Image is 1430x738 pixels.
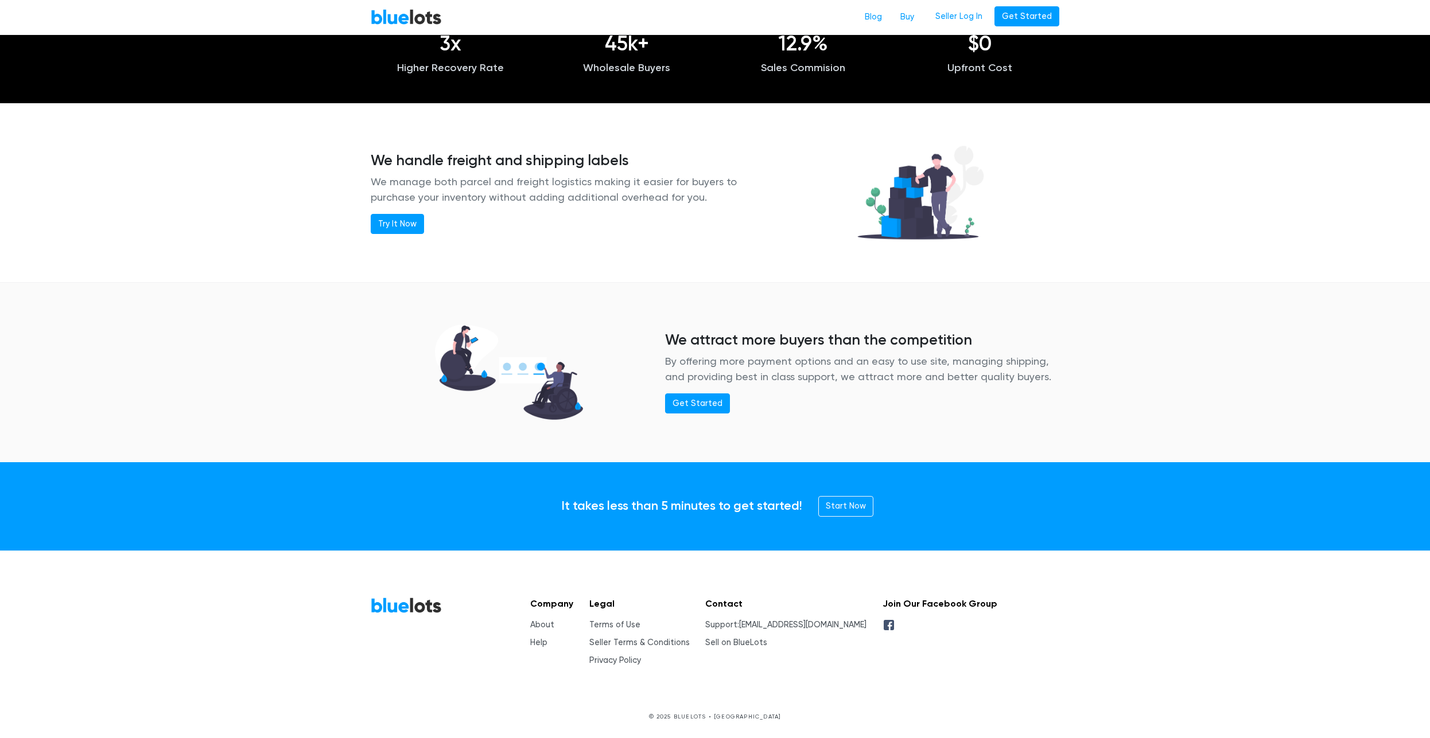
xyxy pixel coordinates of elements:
a: Sell on BlueLots [705,638,767,647]
h1: 3x [371,31,530,56]
a: Seller Log In [928,6,990,27]
p: We manage both parcel and freight logistics making it easier for buyers to purchase your inventor... [371,174,765,205]
h5: Join Our Facebook Group [883,598,997,609]
h1: 12.9% [724,31,883,56]
h5: Company [530,598,573,609]
h3: We handle freight and shipping labels [371,151,765,169]
a: Help [530,638,547,647]
a: Get Started [665,393,730,414]
p: Wholesale Buyers [547,60,707,76]
a: [EMAIL_ADDRESS][DOMAIN_NAME] [739,620,866,630]
h1: $0 [900,31,1060,56]
img: managed_support-386c15411df94918de98056523380e584c29b605ce1dde1c92bb3e90690d2b3d.png [420,315,598,429]
a: Seller Terms & Conditions [589,638,690,647]
a: Blog [856,6,891,28]
a: BlueLots [371,9,442,25]
a: Get Started [994,6,1059,27]
h5: Legal [589,598,690,609]
p: By offering more payment options and an easy to use site, managing shipping, and providing best i... [665,353,1060,384]
h3: We attract more buyers than the competition [665,331,1060,348]
p: © 2025 BLUELOTS • [GEOGRAPHIC_DATA] [371,712,1059,721]
h5: Contact [705,598,866,609]
a: Terms of Use [589,620,640,630]
h4: It takes less than 5 minutes to get started! [561,499,802,514]
a: BlueLots [371,597,442,614]
a: Buy [891,6,923,28]
a: Start Now [818,496,873,517]
a: About [530,620,554,630]
a: Try It Now [371,214,424,235]
p: Sales Commision [724,60,883,76]
p: Upfront Cost [900,60,1060,76]
img: we_handle_logistics-8262bf57219a9574bef9b396911090af7d913b2d454b46cb976ca25ecd9ddb0b.png [842,135,1000,250]
li: Support: [705,619,866,631]
h1: 45k+ [547,31,707,56]
p: Higher Recovery Rate [371,60,530,76]
a: Privacy Policy [589,655,641,665]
